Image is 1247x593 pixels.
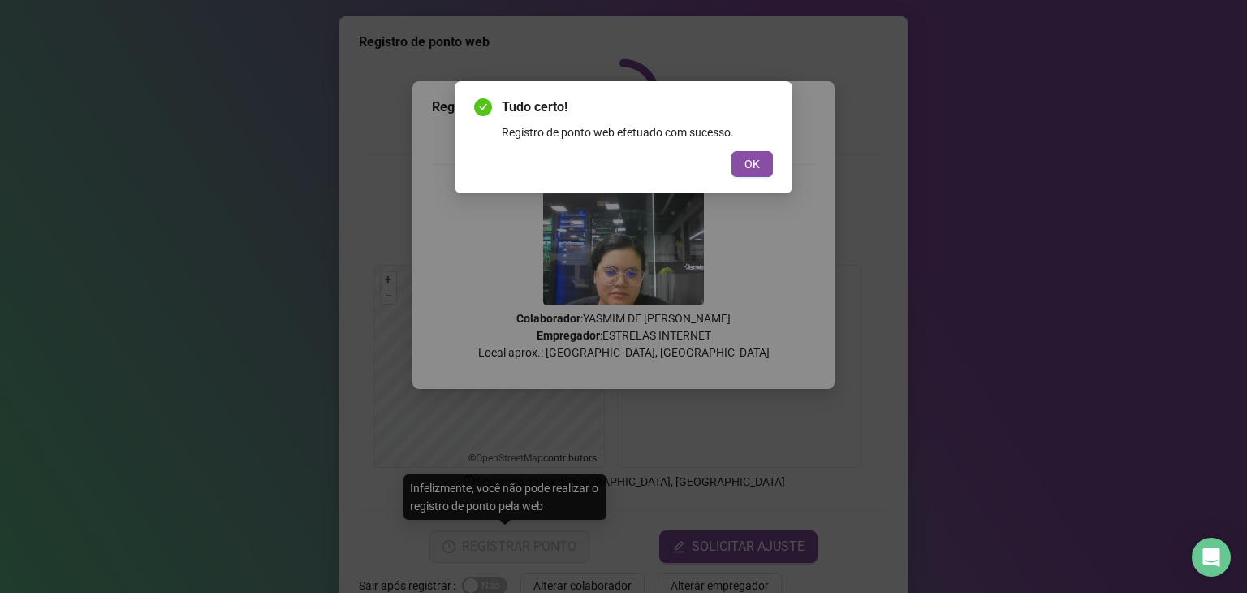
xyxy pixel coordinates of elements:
span: check-circle [474,98,492,116]
div: Open Intercom Messenger [1192,538,1231,577]
span: OK [744,155,760,173]
button: OK [731,151,773,177]
span: Tudo certo! [502,97,773,117]
div: Registro de ponto web efetuado com sucesso. [502,123,773,141]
